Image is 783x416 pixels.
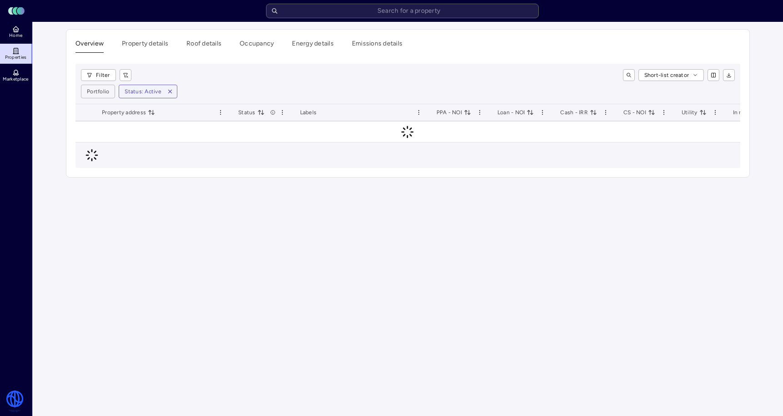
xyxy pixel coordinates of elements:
span: PPA - NOI [437,108,471,117]
span: Loan - NOI [497,108,534,117]
span: Home [9,33,22,38]
button: Short-list creator [638,69,704,81]
span: Property address [102,108,155,117]
button: Portfolio [81,85,115,98]
span: Filter [96,71,110,80]
span: Utility [682,108,707,117]
span: CS - NOI [623,108,655,117]
span: Properties [5,55,27,60]
img: Watershed [5,391,24,412]
button: Filter [81,69,116,81]
button: toggle sorting [464,109,471,116]
button: Overview [75,39,104,53]
button: Occupancy [240,39,274,53]
button: toggle sorting [257,109,265,116]
button: Energy details [292,39,334,53]
button: toggle sorting [590,109,597,116]
button: Property details [122,39,168,53]
input: Search for a property [266,4,539,18]
span: Marketplace [3,76,28,82]
button: toggle sorting [527,109,534,116]
span: Cash - IRR [560,108,597,117]
button: show/hide columns [708,69,719,81]
span: Labels [300,108,317,117]
div: Portfolio [87,87,109,96]
button: toggle sorting [648,109,655,116]
span: In marketplace? [733,108,783,117]
div: Status: Active [125,87,161,96]
button: toggle sorting [699,109,707,116]
button: toggle search [623,69,635,81]
span: Short-list creator [644,71,689,80]
button: Status: Active [119,85,163,98]
span: Status [238,108,265,117]
button: toggle sorting [148,109,155,116]
button: Emissions details [352,39,402,53]
button: Roof details [186,39,221,53]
